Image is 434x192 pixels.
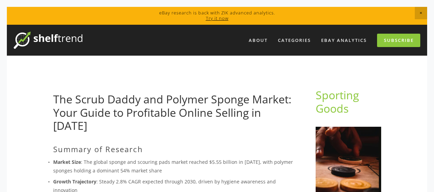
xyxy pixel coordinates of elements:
h2: Summary of Research [53,145,294,154]
strong: Market Size [53,159,81,165]
img: ShelfTrend [14,32,82,49]
a: The Scrub Daddy and Polymer Sponge Market: Your Guide to Profitable Online Selling in [DATE] [53,92,291,133]
span: Close Announcement [415,7,427,19]
div: Categories [273,35,315,46]
a: Try it now [206,15,228,21]
p: : The global sponge and scouring pads market reached $5.55 billion in [DATE], with polymer sponge... [53,158,294,175]
strong: Growth Trajectory [53,178,96,185]
a: eBay Analytics [317,35,371,46]
a: Subscribe [377,34,420,47]
a: Sporting Goods [316,88,362,115]
a: About [244,35,272,46]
